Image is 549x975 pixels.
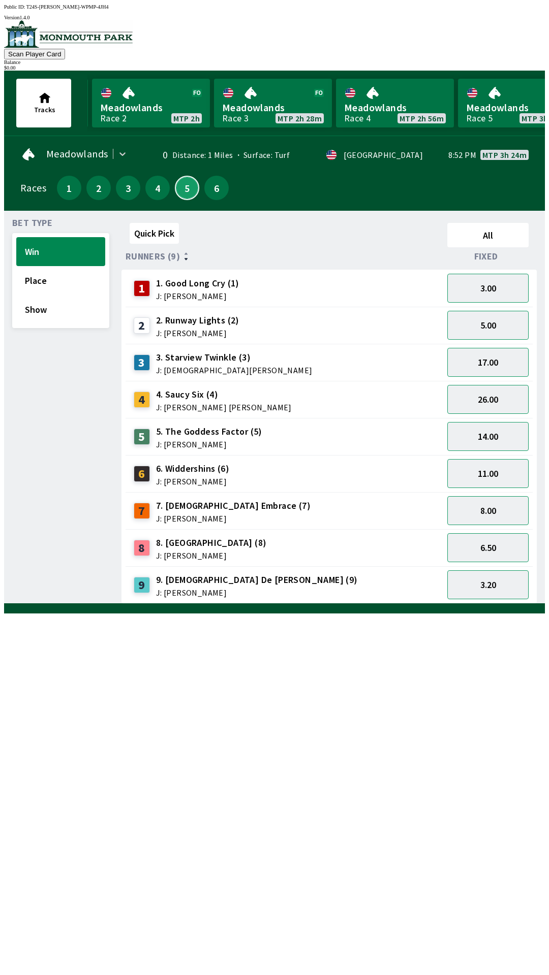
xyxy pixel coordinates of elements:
span: MTP 2h 56m [400,114,444,122]
button: 26.00 [447,385,529,414]
span: MTP 3h 24m [482,151,527,159]
span: 14.00 [478,431,498,442]
div: Race 3 [222,114,249,122]
button: Win [16,237,105,266]
div: Race 5 [466,114,493,122]
span: 7. [DEMOGRAPHIC_DATA] Embrace (7) [156,499,311,512]
span: 2. Runway Lights (2) [156,314,239,327]
span: 6. Widdershins (6) [156,462,229,475]
div: 6 [134,466,150,482]
button: Show [16,295,105,324]
span: MTP 2h [173,114,200,122]
div: 7 [134,503,150,519]
div: 2 [134,317,150,334]
span: 8:52 PM [448,151,476,159]
div: [GEOGRAPHIC_DATA] [344,151,423,159]
span: Meadowlands [344,101,446,114]
div: Race 2 [100,114,127,122]
span: 3.20 [480,579,496,591]
button: 6.50 [447,533,529,562]
span: Show [25,304,97,315]
span: J: [PERSON_NAME] [156,589,358,597]
span: 3. Starview Twinkle (3) [156,351,313,364]
button: 6 [204,176,229,200]
span: Meadowlands [222,101,324,114]
span: All [452,230,524,241]
span: 17.00 [478,356,498,368]
div: Fixed [443,251,533,262]
span: 4 [148,184,167,191]
span: J: [PERSON_NAME] [156,551,267,560]
span: 8.00 [480,505,496,516]
button: 17.00 [447,348,529,377]
div: 8 [134,540,150,556]
div: 4 [134,392,150,408]
span: 26.00 [478,394,498,405]
div: 1 [134,280,150,297]
span: Meadowlands [100,101,202,114]
span: 5. The Goddess Factor (5) [156,425,262,438]
span: Place [25,275,97,286]
button: Quick Pick [130,223,179,244]
span: 9. [DEMOGRAPHIC_DATA] De [PERSON_NAME] (9) [156,573,358,587]
button: All [447,223,529,247]
div: Balance [4,59,545,65]
button: 3.20 [447,570,529,599]
button: Place [16,266,105,295]
a: MeadowlandsRace 2MTP 2h [92,79,210,127]
span: Bet Type [12,219,52,227]
div: Race 4 [344,114,371,122]
div: Public ID: [4,4,545,10]
a: MeadowlandsRace 4MTP 2h 56m [336,79,454,127]
button: Tracks [16,79,71,127]
img: venue logo [4,20,133,48]
span: J: [PERSON_NAME] [156,477,229,485]
div: 5 [134,429,150,445]
a: MeadowlandsRace 3MTP 2h 28m [214,79,332,127]
span: 3.00 [480,282,496,294]
span: Win [25,246,97,257]
span: Surface: Turf [233,150,290,160]
span: 3 [118,184,138,191]
span: 11.00 [478,468,498,479]
span: 1. Good Long Cry (1) [156,277,239,290]
button: 3 [116,176,140,200]
div: Version 1.4.0 [4,15,545,20]
span: 1 [59,184,79,191]
span: MTP 2h 28m [278,114,322,122]
button: 8.00 [447,496,529,525]
span: 2 [89,184,108,191]
div: 9 [134,577,150,593]
button: 2 [86,176,111,200]
button: 3.00 [447,274,529,303]
span: T24S-[PERSON_NAME]-WPMP-4JH4 [26,4,109,10]
span: 6 [207,184,226,191]
span: Fixed [474,252,498,261]
span: Runners (9) [126,252,180,261]
button: Scan Player Card [4,49,65,59]
button: 11.00 [447,459,529,488]
button: 1 [57,176,81,200]
span: 6.50 [480,542,496,554]
span: J: [PERSON_NAME] [PERSON_NAME] [156,403,292,411]
button: 5.00 [447,311,529,340]
span: J: [DEMOGRAPHIC_DATA][PERSON_NAME] [156,366,313,374]
span: Quick Pick [134,227,174,239]
span: J: [PERSON_NAME] [156,292,239,300]
div: 3 [134,354,150,371]
div: 0 [147,151,168,159]
span: 5.00 [480,319,496,331]
span: Tracks [34,105,55,114]
span: J: [PERSON_NAME] [156,440,262,448]
span: 4. Saucy Six (4) [156,388,292,401]
span: J: [PERSON_NAME] [156,329,239,337]
div: Runners (9) [126,251,443,262]
span: J: [PERSON_NAME] [156,514,311,523]
button: 4 [145,176,170,200]
div: $ 0.00 [4,65,545,71]
div: Races [20,184,46,192]
button: 5 [175,176,199,200]
span: Meadowlands [46,150,108,158]
span: Distance: 1 Miles [172,150,233,160]
span: 8. [GEOGRAPHIC_DATA] (8) [156,536,267,549]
